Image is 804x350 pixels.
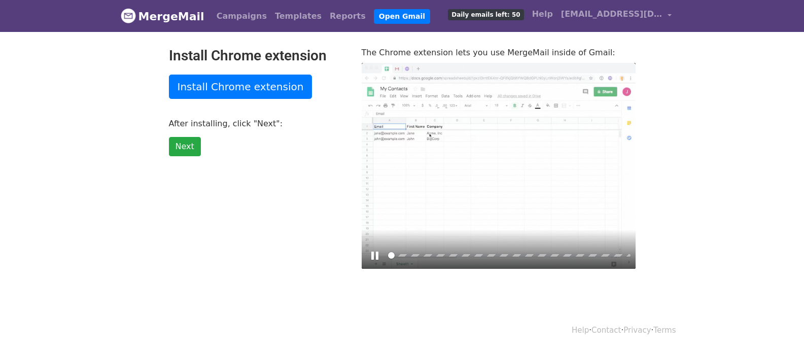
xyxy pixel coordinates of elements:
[326,6,370,26] a: Reports
[528,4,557,24] a: Help
[169,137,201,156] a: Next
[653,326,676,335] a: Terms
[374,9,430,24] a: Open Gmail
[561,8,662,20] span: [EMAIL_ADDRESS][DOMAIN_NAME]
[444,4,528,24] a: Daily emails left: 50
[388,251,631,260] input: Seek
[169,75,312,99] a: Install Chrome extension
[557,4,676,28] a: [EMAIL_ADDRESS][DOMAIN_NAME]
[591,326,621,335] a: Contact
[623,326,651,335] a: Privacy
[572,326,589,335] a: Help
[169,118,346,129] p: After installing, click "Next":
[271,6,326,26] a: Templates
[213,6,271,26] a: Campaigns
[448,9,523,20] span: Daily emails left: 50
[121,6,204,27] a: MergeMail
[362,47,636,58] p: The Chrome extension lets you use MergeMail inside of Gmail:
[367,248,383,264] button: Play
[169,47,346,64] h2: Install Chrome extension
[121,8,136,23] img: MergeMail logo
